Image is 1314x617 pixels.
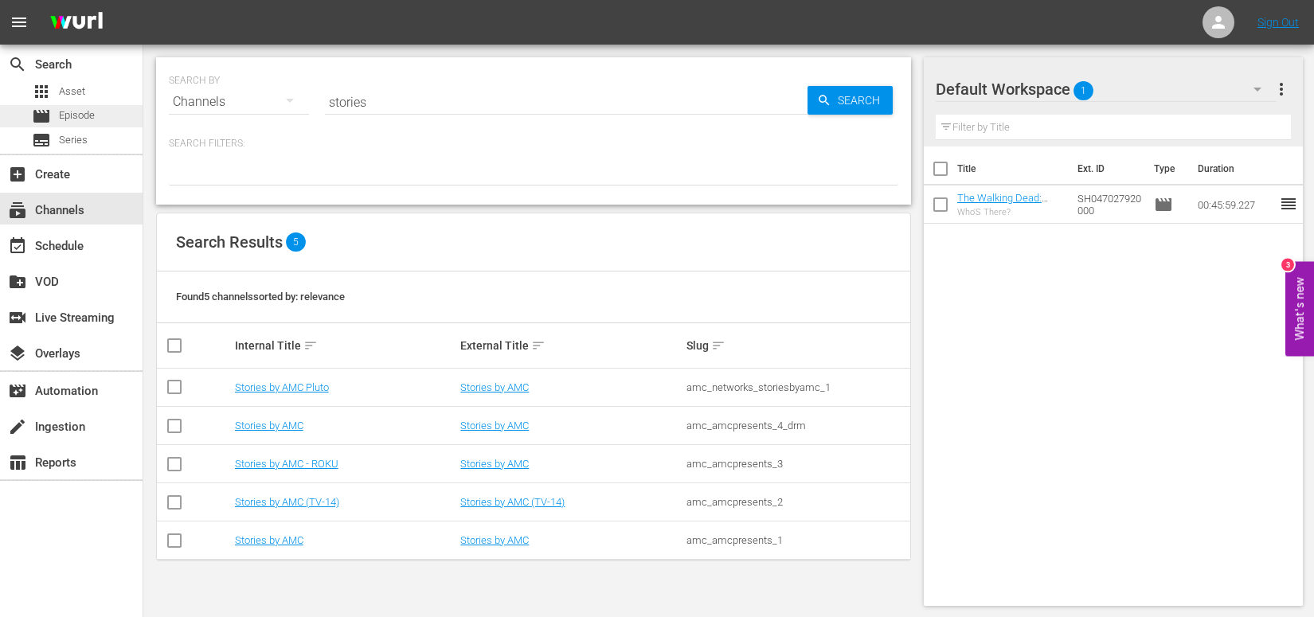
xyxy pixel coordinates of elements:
[686,381,908,393] div: amc_networks_storiesbyamc_1
[1191,185,1279,224] td: 00:45:59.227
[169,80,309,124] div: Channels
[957,146,1069,191] th: Title
[831,86,893,115] span: Search
[32,107,51,126] span: Episode
[235,534,303,546] a: Stories by AMC
[235,458,338,470] a: Stories by AMC - ROKU
[1073,74,1093,107] span: 1
[460,458,529,470] a: Stories by AMC
[460,496,565,508] a: Stories by AMC (TV-14)
[8,381,27,400] span: movie_filter
[235,381,329,393] a: Stories by AMC Pluto
[1154,195,1173,214] span: Episode
[8,236,27,256] span: Schedule
[169,137,898,150] p: Search Filters:
[460,534,529,546] a: Stories by AMC
[38,4,115,41] img: ans4CAIJ8jUAAAAAAAAAAAAAAAAAAAAAAAAgQb4GAAAAAAAAAAAAAAAAAAAAAAAAJMjXAAAAAAAAAAAAAAAAAAAAAAAAgAT5G...
[286,232,306,252] span: 5
[686,420,908,432] div: amc_amcpresents_4_drm
[235,336,456,355] div: Internal Title
[686,534,908,546] div: amc_amcpresents_1
[686,458,908,470] div: amc_amcpresents_3
[808,86,893,115] button: Search
[176,232,283,252] span: Search Results
[711,338,725,353] span: sort
[1285,261,1314,356] button: Open Feedback Widget
[1279,194,1298,213] span: reorder
[686,336,908,355] div: Slug
[1188,146,1284,191] th: Duration
[59,84,85,100] span: Asset
[10,13,29,32] span: menu
[1281,258,1294,271] div: 3
[1068,146,1144,191] th: Ext. ID
[531,338,546,353] span: sort
[8,453,27,472] span: Reports
[8,272,27,291] span: VOD
[957,207,1065,217] div: Who'S There?
[32,131,51,150] span: Series
[8,417,27,436] span: Ingestion
[1257,16,1299,29] a: Sign Out
[8,308,27,327] span: Live Streaming
[59,132,88,148] span: Series
[460,336,682,355] div: External Title
[1144,146,1188,191] th: Type
[936,67,1277,111] div: Default Workspace
[303,338,318,353] span: sort
[32,82,51,101] span: Asset
[8,344,27,363] span: Overlays
[460,381,529,393] a: Stories by AMC
[59,107,95,123] span: Episode
[460,420,529,432] a: Stories by AMC
[686,496,908,508] div: amc_amcpresents_2
[1272,80,1291,99] span: more_vert
[1071,185,1148,224] td: SH047027920000
[176,291,345,303] span: Found 5 channels sorted by: relevance
[235,420,303,432] a: Stories by AMC
[8,201,27,220] span: Channels
[235,496,339,508] a: Stories by AMC (TV-14)
[957,192,1050,228] a: The Walking Dead: Dead City 102: Who's There?
[8,55,27,74] span: search
[1272,70,1291,108] button: more_vert
[8,165,27,184] span: Create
